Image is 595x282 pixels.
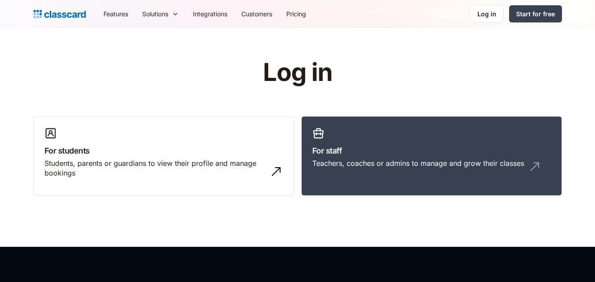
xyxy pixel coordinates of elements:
[301,116,562,196] a: For staffTeachers, coaches or admins to manage and grow their classes
[312,145,551,157] h3: For staff
[279,4,313,24] a: Pricing
[312,158,524,168] div: Teachers, coaches or admins to manage and grow their classes
[470,5,504,23] a: Log in
[186,4,234,24] a: Integrations
[44,158,266,178] div: Students, parents or guardians to view their profile and manage bookings
[96,4,135,24] a: Features
[158,59,437,86] h1: Log in
[135,4,186,24] div: Solutions
[516,9,555,18] div: Start for free
[33,116,294,196] a: For studentsStudents, parents or guardians to view their profile and manage bookings
[477,9,496,18] div: Log in
[234,4,279,24] a: Customers
[33,8,86,20] a: home
[44,145,283,157] h3: For students
[142,9,168,18] div: Solutions
[509,5,562,22] a: Start for free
